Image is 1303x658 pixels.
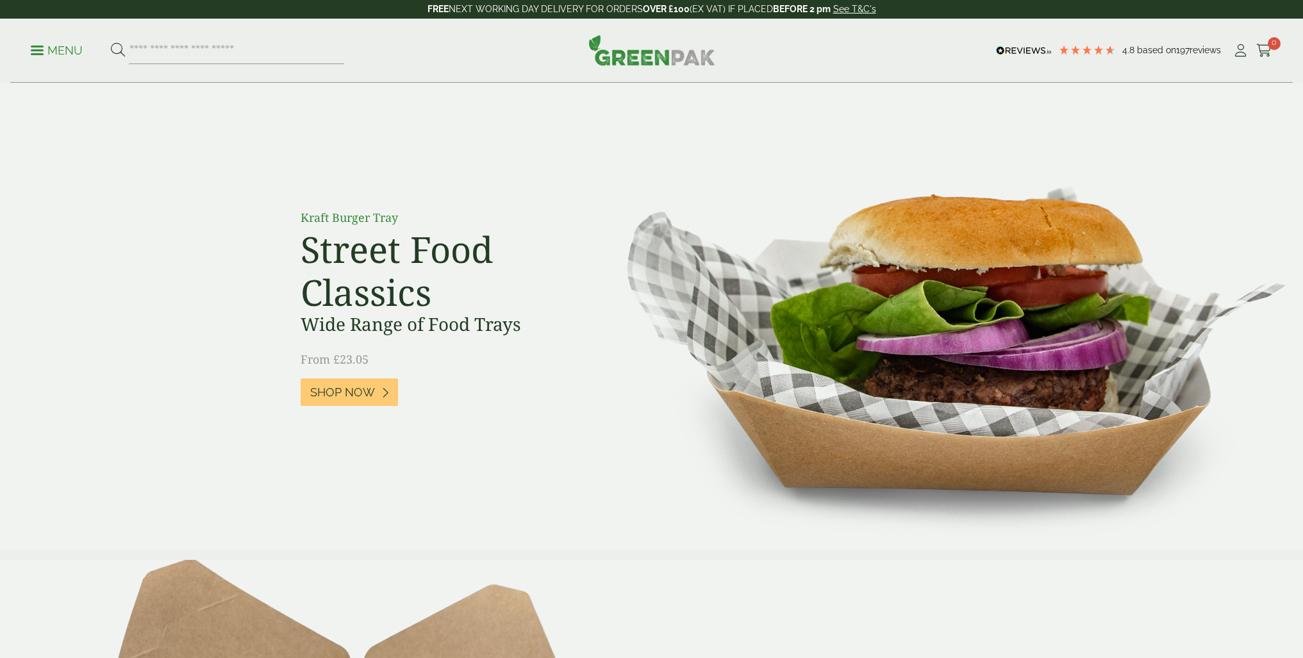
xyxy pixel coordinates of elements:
[1137,45,1176,55] span: Based on
[833,4,876,14] a: See T&C's
[643,4,690,14] strong: OVER £100
[301,351,369,367] span: From £23.05
[1232,44,1249,57] i: My Account
[586,83,1303,550] img: Street Food Classics
[1122,45,1137,55] span: 4.8
[31,43,83,58] p: Menu
[1058,44,1116,56] div: 4.79 Stars
[773,4,831,14] strong: BEFORE 2 pm
[301,209,589,226] p: Kraft Burger Tray
[1256,44,1272,57] i: Cart
[301,378,398,406] a: Shop Now
[1176,45,1190,55] span: 197
[996,46,1052,55] img: REVIEWS.io
[1190,45,1221,55] span: reviews
[1268,37,1281,50] span: 0
[31,43,83,56] a: Menu
[427,4,449,14] strong: FREE
[310,385,375,400] span: Shop Now
[588,35,715,65] img: GreenPak Supplies
[1256,41,1272,60] a: 0
[301,228,589,314] h2: Street Food Classics
[301,314,589,335] h3: Wide Range of Food Trays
